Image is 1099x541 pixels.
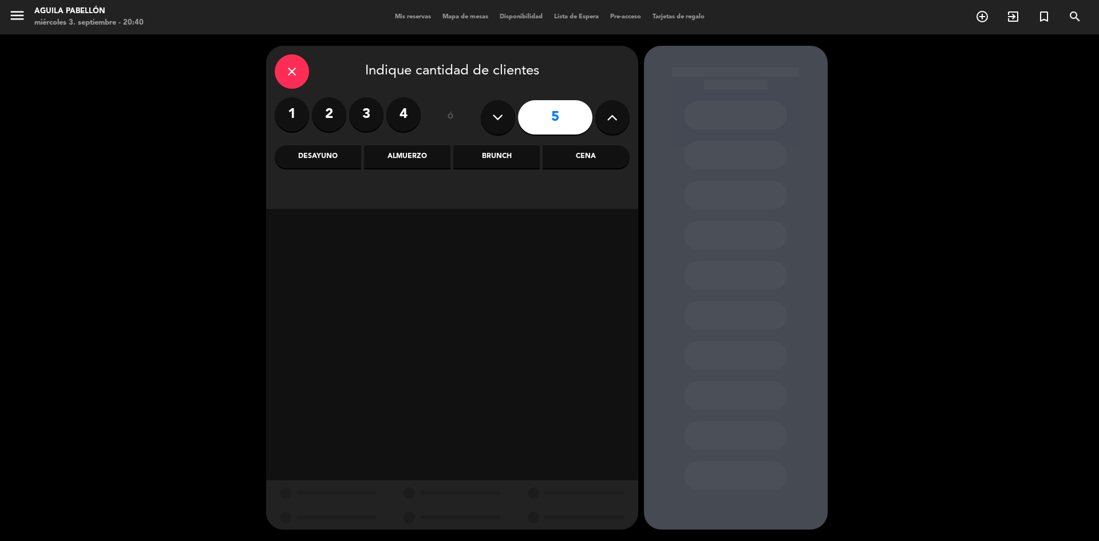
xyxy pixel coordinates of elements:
[34,17,144,29] div: miércoles 3. septiembre - 20:40
[1037,10,1051,23] i: turned_in_not
[275,54,630,89] div: Indique cantidad de clientes
[386,97,421,132] label: 4
[9,7,26,24] i: menu
[604,14,647,20] span: Pre-acceso
[34,6,144,17] div: Aguila Pabellón
[312,97,346,132] label: 2
[975,10,989,23] i: add_circle_outline
[453,145,540,168] div: Brunch
[349,97,384,132] label: 3
[647,14,710,20] span: Tarjetas de regalo
[548,14,604,20] span: Lista de Espera
[543,145,629,168] div: Cena
[494,14,548,20] span: Disponibilidad
[9,7,26,28] button: menu
[432,97,469,137] div: ó
[285,65,299,78] i: close
[275,145,361,168] div: Desayuno
[437,14,494,20] span: Mapa de mesas
[389,14,437,20] span: Mis reservas
[1006,10,1020,23] i: exit_to_app
[364,145,450,168] div: Almuerzo
[275,97,309,132] label: 1
[1068,10,1082,23] i: search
